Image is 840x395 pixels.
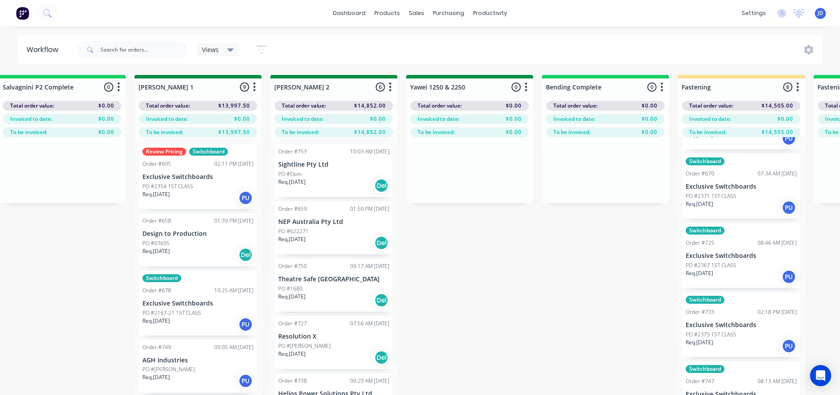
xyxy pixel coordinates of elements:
[278,320,307,328] div: Order #727
[682,154,800,219] div: SwitchboardOrder #67007:34 AM [DATE]Exclusive SwitchboardsPO #2371 1ST CLASSReq.[DATE]PU
[10,102,54,110] span: Total order value:
[737,7,770,20] div: settings
[139,144,257,209] div: Review PricingSwitchboardOrder #69502:11 PM [DATE]Exclusive SwitchboardsPO #2354 1ST CLASSReq.[DA...
[429,7,469,20] div: purchasing
[10,115,52,123] span: Invoiced to date:
[142,365,195,373] p: PO #[PERSON_NAME]
[139,340,257,393] div: Order #74909:05 AM [DATE]AGH IndustriesPO #[PERSON_NAME]Req.[DATE]PU
[142,230,254,238] p: Design to Production
[214,287,254,294] div: 10:25 AM [DATE]
[818,9,823,17] span: JD
[686,269,713,277] p: Req. [DATE]
[686,200,713,208] p: Req. [DATE]
[278,227,309,235] p: PO #622271
[278,170,302,178] p: PO #Dom
[142,343,171,351] div: Order #749
[142,247,170,255] p: Req. [DATE]
[553,128,590,136] span: To be invoiced:
[782,201,796,215] div: PU
[689,115,731,123] span: Invoiced to date:
[142,357,254,364] p: AGH Industries
[777,115,793,123] span: $0.00
[239,248,253,262] div: Del
[214,343,254,351] div: 09:05 AM [DATE]
[350,148,389,156] div: 10:03 AM [DATE]
[275,316,393,369] div: Order #72707:56 AM [DATE]Resolution XPO #[PERSON_NAME]Req.[DATE]Del
[686,377,714,385] div: Order #747
[374,179,388,193] div: Del
[686,331,736,339] p: PO #2375 1ST CLASS
[142,373,170,381] p: Req. [DATE]
[689,128,726,136] span: To be invoiced:
[762,102,793,110] span: $14,505.00
[418,102,462,110] span: Total order value:
[686,192,736,200] p: PO #2371 1ST CLASS
[146,102,190,110] span: Total order value:
[278,285,302,293] p: PO #1680
[686,321,797,329] p: Exclusive Switchboards
[762,128,793,136] span: $14,505.00
[686,365,724,373] div: Switchboard
[686,239,714,247] div: Order #725
[374,293,388,307] div: Del
[506,128,522,136] span: $0.00
[278,377,307,385] div: Order #738
[642,128,657,136] span: $0.00
[418,128,455,136] span: To be invoiced:
[758,170,797,178] div: 07:34 AM [DATE]
[374,236,388,250] div: Del
[782,131,796,145] div: PU
[189,148,228,156] div: Switchboard
[142,160,171,168] div: Order #695
[278,350,306,358] p: Req. [DATE]
[404,7,429,20] div: sales
[350,262,389,270] div: 09:17 AM [DATE]
[686,183,797,190] p: Exclusive Switchboards
[142,217,171,225] div: Order #658
[689,102,733,110] span: Total order value:
[682,292,800,357] div: SwitchboardOrder #73302:18 PM [DATE]Exclusive SwitchboardsPO #2375 1ST CLASSReq.[DATE]PU
[234,115,250,123] span: $0.00
[350,205,389,213] div: 01:50 PM [DATE]
[278,161,389,168] p: Sightline Pty Ltd
[354,128,386,136] span: $14,852.00
[354,102,386,110] span: $14,852.00
[142,274,181,282] div: Switchboard
[142,239,170,247] p: PO #03695
[282,115,324,123] span: Invoiced to date:
[374,350,388,365] div: Del
[686,227,724,235] div: Switchboard
[642,115,657,123] span: $0.00
[278,148,307,156] div: Order #753
[282,102,326,110] span: Total order value:
[278,205,307,213] div: Order #659
[98,102,114,110] span: $0.00
[282,128,319,136] span: To be invoiced:
[218,128,250,136] span: $13,997.50
[16,7,29,20] img: Factory
[146,115,188,123] span: Invoiced to date:
[506,102,522,110] span: $0.00
[782,339,796,353] div: PU
[142,309,201,317] p: PO #2167-21 1ST CLASS
[278,218,389,226] p: NEP Australia Pty Ltd
[239,317,253,332] div: PU
[758,377,797,385] div: 08:13 AM [DATE]
[142,300,254,307] p: Exclusive Switchboards
[278,178,306,186] p: Req. [DATE]
[139,271,257,335] div: SwitchboardOrder #67810:25 AM [DATE]Exclusive SwitchboardsPO #2167-21 1ST CLASSReq.[DATE]PU
[214,217,254,225] div: 01:39 PM [DATE]
[553,115,595,123] span: Invoiced to date:
[98,115,114,123] span: $0.00
[469,7,511,20] div: productivity
[142,148,186,156] div: Review Pricing
[370,7,404,20] div: products
[810,365,831,386] div: Open Intercom Messenger
[642,102,657,110] span: $0.00
[686,157,724,165] div: Switchboard
[275,259,393,312] div: Order #75009:17 AM [DATE]Theatre Safe [GEOGRAPHIC_DATA]PO #1680Req.[DATE]Del
[26,45,63,55] div: Workflow
[146,128,183,136] span: To be invoiced:
[350,377,389,385] div: 09:29 AM [DATE]
[506,115,522,123] span: $0.00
